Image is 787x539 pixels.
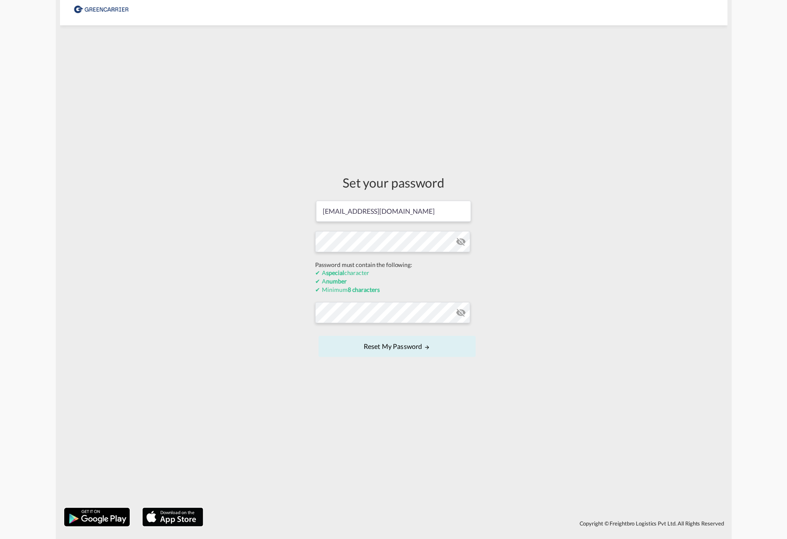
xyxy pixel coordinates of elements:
[316,201,471,222] input: Email address
[326,269,344,276] b: special
[315,286,472,294] div: Minimum
[456,308,466,318] md-icon: icon-eye-off
[319,336,476,357] button: UPDATE MY PASSWORD
[456,237,466,247] md-icon: icon-eye-off
[315,269,472,277] div: A character
[207,516,727,531] div: Copyright © Freightbro Logistics Pvt Ltd. All Rights Reserved
[142,507,204,527] img: apple.png
[326,278,346,285] b: number
[315,277,472,286] div: A
[315,261,472,269] div: Password must contain the following:
[348,286,380,293] b: 8 characters
[315,174,472,191] div: Set your password
[63,507,131,527] img: google.png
